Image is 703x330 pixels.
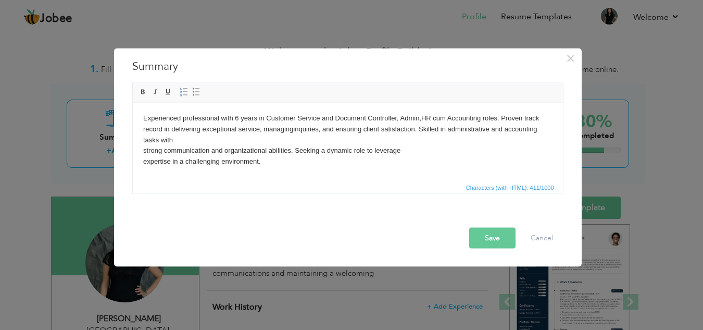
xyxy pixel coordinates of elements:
[191,86,202,97] a: Insert/Remove Bulleted List
[150,86,161,97] a: Italic
[162,86,174,97] a: Underline
[464,182,557,192] div: Statistics
[178,86,190,97] a: Insert/Remove Numbered List
[464,182,556,192] span: Characters (with HTML): 411/1000
[133,102,563,180] iframe: Rich Text Editor, summaryEditor
[566,48,575,67] span: ×
[132,58,563,74] h3: Summary
[520,227,563,248] button: Cancel
[469,227,516,248] button: Save
[562,50,579,66] button: Close
[137,86,149,97] a: Bold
